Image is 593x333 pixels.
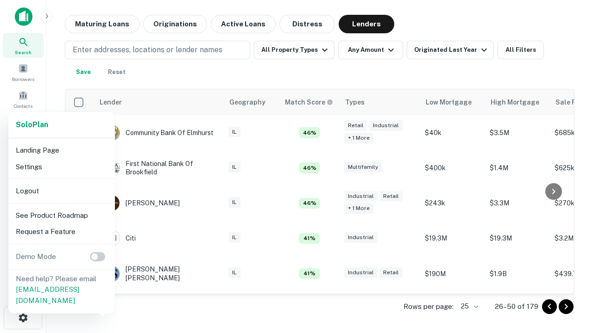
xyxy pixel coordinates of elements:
[12,183,111,199] li: Logout
[16,119,48,130] a: SoloPlan
[12,223,111,240] li: Request a Feature
[12,207,111,224] li: See Product Roadmap
[16,120,48,129] strong: Solo Plan
[12,159,111,175] li: Settings
[16,285,79,304] a: [EMAIL_ADDRESS][DOMAIN_NAME]
[547,229,593,274] iframe: Chat Widget
[12,251,60,262] p: Demo Mode
[12,142,111,159] li: Landing Page
[16,273,107,306] p: Need help? Please email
